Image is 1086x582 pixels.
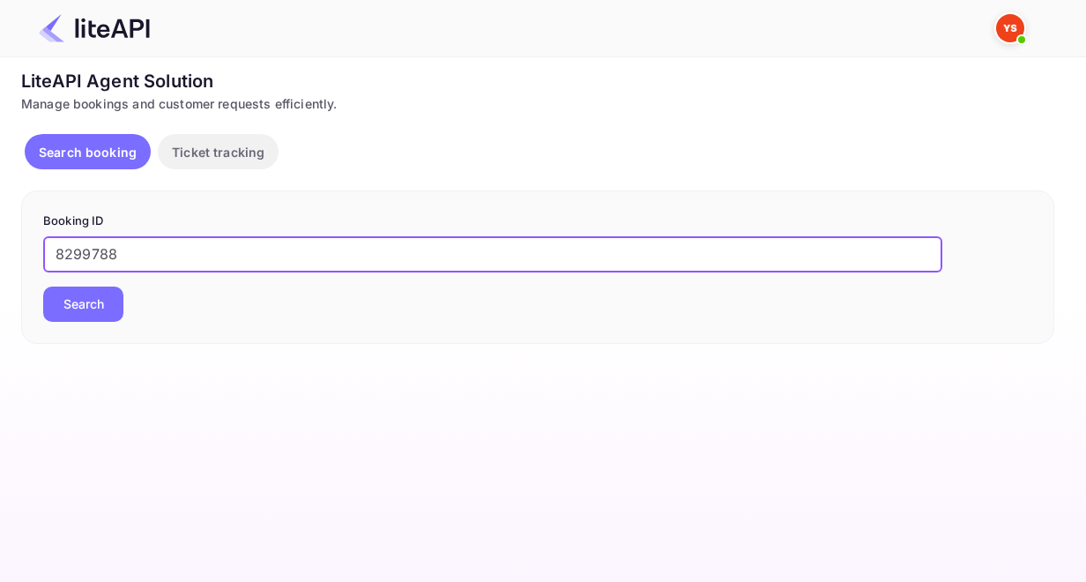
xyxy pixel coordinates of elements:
[996,14,1024,42] img: Yandex Support
[21,68,1054,94] div: LiteAPI Agent Solution
[21,94,1054,113] div: Manage bookings and customer requests efficiently.
[43,213,1032,230] p: Booking ID
[43,287,123,322] button: Search
[43,237,942,272] input: Enter Booking ID (e.g., 63782194)
[39,143,137,161] p: Search booking
[172,143,264,161] p: Ticket tracking
[39,14,150,42] img: LiteAPI Logo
